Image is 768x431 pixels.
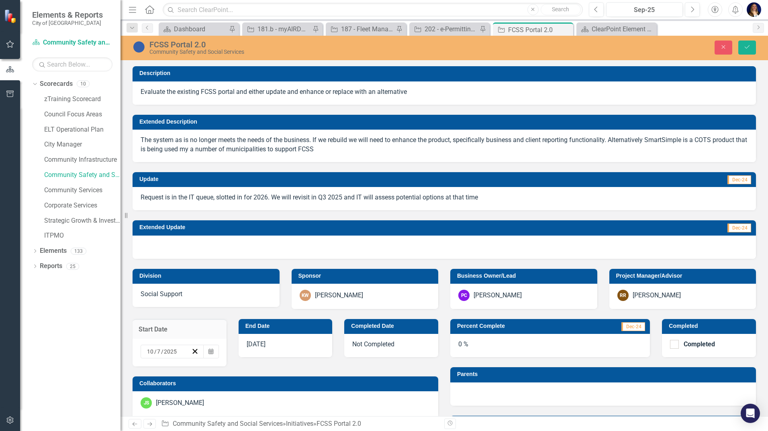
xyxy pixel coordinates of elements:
[71,248,86,254] div: 133
[44,125,121,134] a: ELT Operational Plan
[508,25,571,35] div: FCSS Portal 2.0
[44,155,121,165] a: Community Infrastructure
[40,79,73,89] a: Scorecards
[32,20,103,26] small: City of [GEOGRAPHIC_DATA]
[341,24,394,34] div: 187 - Fleet Management
[44,110,121,119] a: Council Focus Areas
[139,273,276,279] h3: Division
[328,24,394,34] a: 187 - Fleet Management
[4,8,19,24] img: ClearPoint Strategy
[621,322,645,331] span: Dec-24
[139,70,752,76] h3: Description
[174,24,227,34] div: Dashboard
[298,273,435,279] h3: Sponsor
[161,419,438,429] div: » »
[317,420,361,427] div: FCSS Portal 2.0
[592,24,655,34] div: ClearPoint Element Definitions
[156,398,204,408] div: [PERSON_NAME]
[257,24,310,34] div: 181.b - myAIRDRIE redevelopment
[458,290,470,301] div: PC
[474,291,522,300] div: [PERSON_NAME]
[32,38,112,47] a: Community Safety and Social Services
[44,95,121,104] a: zTraining Scorecard
[139,326,221,333] h3: Start Date
[245,323,329,329] h3: End Date
[741,404,760,423] div: Open Intercom Messenger
[727,224,751,232] span: Dec-24
[141,193,748,202] p: Request is in the IT queue, slotted in for 2026. We will revisit in Q3 2025 and IT will assess po...
[141,290,182,298] span: Social Support
[450,334,650,357] div: 0 %
[44,171,121,180] a: Community Safety and Social Services
[133,41,145,53] img: Proposed
[44,186,121,195] a: Community Services
[747,2,761,17] img: Erin Busby
[139,176,407,182] h3: Update
[32,57,112,71] input: Search Below...
[552,6,569,12] span: Search
[139,119,752,125] h3: Extended Description
[139,380,434,386] h3: Collaborators
[163,3,583,17] input: Search ClearPoint...
[617,290,629,301] div: RR
[40,262,62,271] a: Reports
[457,371,752,377] h3: Parents
[315,291,363,300] div: [PERSON_NAME]
[141,88,407,96] span: Evaluate the existing FCSS portal and either update and enhance or replace with an alternative
[141,397,152,409] div: JS
[44,216,121,226] a: Strategic Growth & Investment
[286,420,313,427] a: Initiatives
[457,323,582,329] h3: Percent Complete
[44,231,121,240] a: ITPMO
[425,24,478,34] div: 202 - e-Permitting Planning
[411,24,478,34] a: 202 - e-Permitting Planning
[457,273,593,279] h3: Business Owner/Lead
[141,136,748,154] p: The system as is no longer meets the needs of the business. If we rebuild we will need to enhance...
[66,263,79,270] div: 25
[247,340,266,348] span: [DATE]
[727,175,751,184] span: Dec-24
[633,291,681,300] div: [PERSON_NAME]
[44,201,121,210] a: Corporate Services
[669,323,752,329] h3: Completed
[40,246,67,256] a: Elements
[300,290,311,301] div: KW
[616,273,752,279] h3: Project Manager/Advisor
[161,348,163,355] span: /
[149,40,482,49] div: FCSS Portal 2.0
[77,81,90,87] div: 10
[609,5,680,15] div: Sep-25
[244,24,310,34] a: 181.b - myAIRDRIE redevelopment
[139,224,539,230] h3: Extended Update
[173,420,283,427] a: Community Safety and Social Services
[149,49,482,55] div: Community Safety and Social Services
[154,348,157,355] span: /
[32,10,103,20] span: Elements & Reports
[44,140,121,149] a: City Manager
[351,323,434,329] h3: Completed Date
[578,24,655,34] a: ClearPoint Element Definitions
[161,24,227,34] a: Dashboard
[541,4,581,15] button: Search
[606,2,683,17] button: Sep-25
[344,334,438,357] div: Not Completed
